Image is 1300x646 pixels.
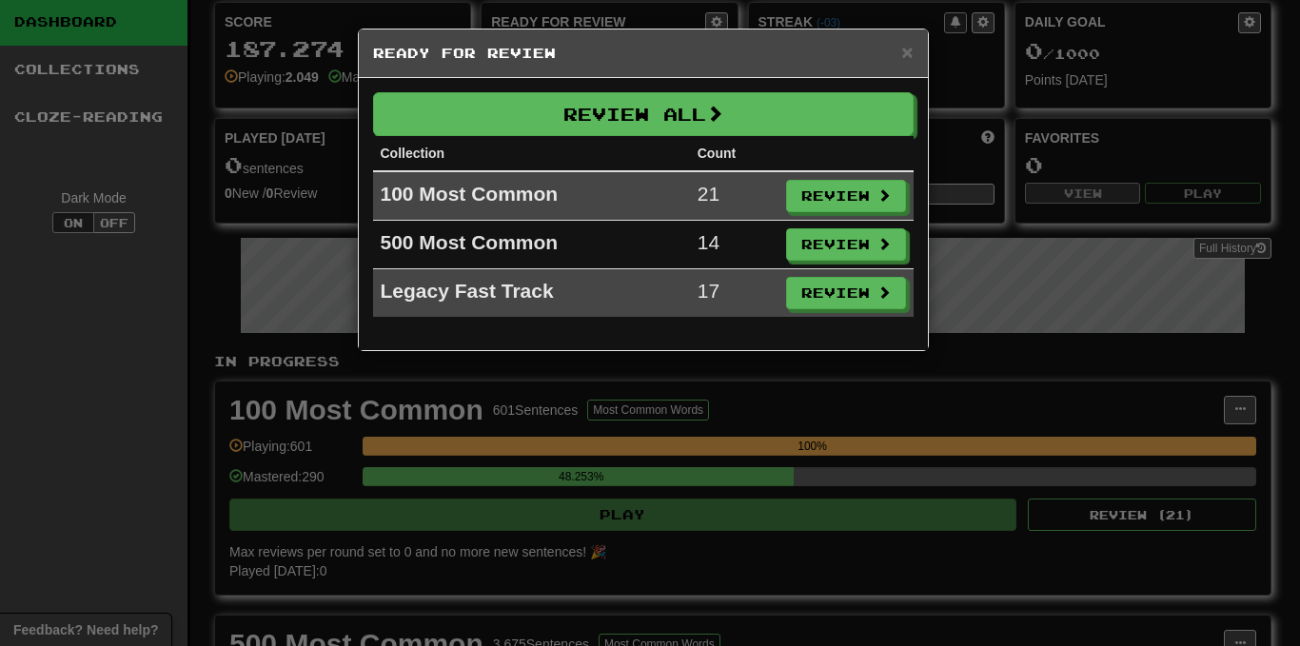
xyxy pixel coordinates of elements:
[786,180,906,212] button: Review
[690,136,778,171] th: Count
[373,44,914,63] h5: Ready for Review
[373,269,690,318] td: Legacy Fast Track
[901,41,913,63] span: ×
[690,269,778,318] td: 17
[373,136,690,171] th: Collection
[786,277,906,309] button: Review
[373,221,690,269] td: 500 Most Common
[690,171,778,221] td: 21
[373,92,914,136] button: Review All
[690,221,778,269] td: 14
[373,171,690,221] td: 100 Most Common
[901,42,913,62] button: Close
[786,228,906,261] button: Review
